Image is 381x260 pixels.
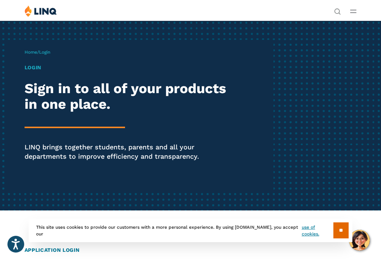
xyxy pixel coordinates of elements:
[25,50,50,55] span: /
[302,224,333,237] a: use of cookies.
[25,81,234,112] h2: Sign in to all of your products in one place.
[25,5,57,17] img: LINQ | K‑12 Software
[25,64,234,72] h1: Login
[25,50,37,55] a: Home
[25,142,234,161] p: LINQ brings together students, parents and all your departments to improve efficiency and transpa...
[350,7,356,15] button: Open Main Menu
[334,5,341,14] nav: Utility Navigation
[39,50,50,55] span: Login
[334,7,341,14] button: Open Search Bar
[349,230,370,251] button: Hello, have a question? Let’s chat.
[29,219,352,242] div: This site uses cookies to provide our customers with a more personal experience. By using [DOMAIN...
